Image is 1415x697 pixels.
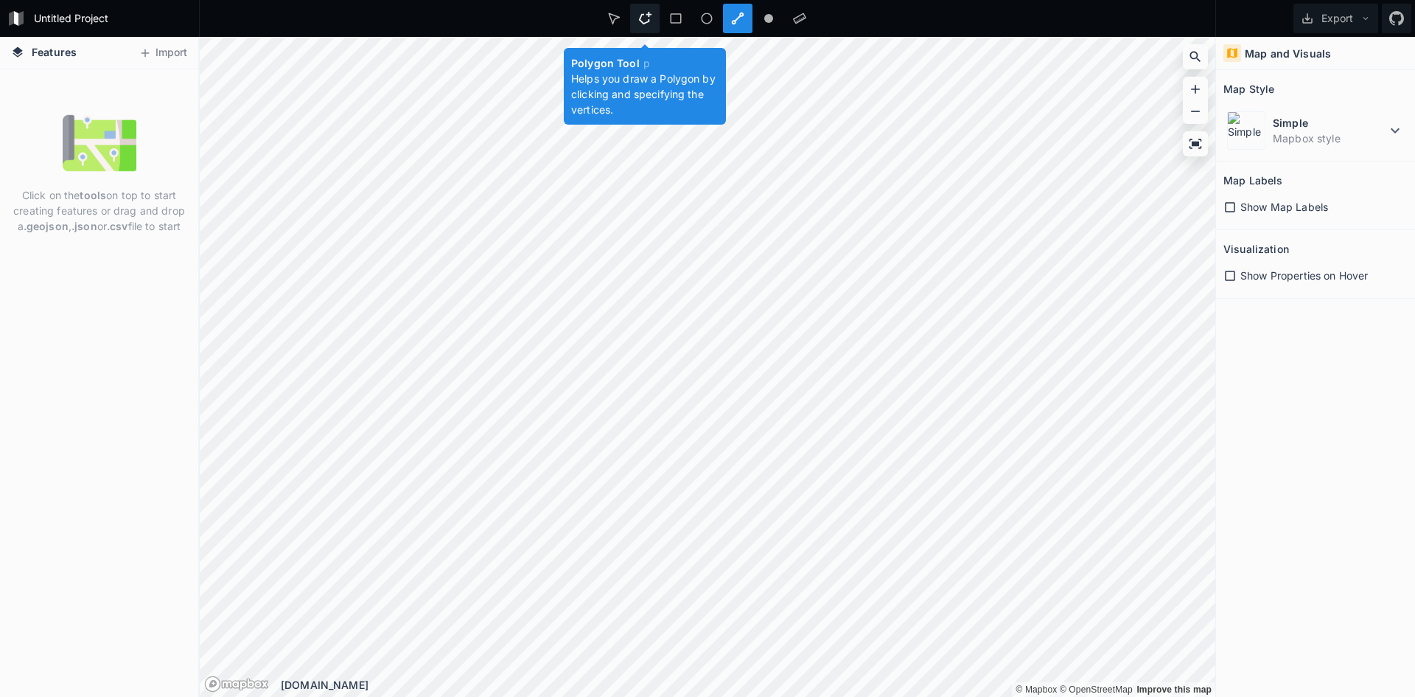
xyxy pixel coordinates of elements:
[1060,684,1133,695] a: OpenStreetMap
[281,677,1215,693] div: [DOMAIN_NAME]
[1016,684,1057,695] a: Mapbox
[80,189,106,201] strong: tools
[1136,684,1212,695] a: Map feedback
[71,220,97,232] strong: .json
[571,71,719,117] p: Helps you draw a Polygon by clicking and specifying the vertices.
[643,57,650,69] span: p
[1245,46,1331,61] h4: Map and Visuals
[11,187,187,234] p: Click on the on top to start creating features or drag and drop a , or file to start
[131,41,195,65] button: Import
[1223,77,1274,100] h2: Map Style
[1227,111,1265,150] img: Simple
[24,220,69,232] strong: .geojson
[1293,4,1378,33] button: Export
[1223,169,1282,192] h2: Map Labels
[1240,199,1328,215] span: Show Map Labels
[63,106,136,180] img: empty
[32,44,77,60] span: Features
[107,220,128,232] strong: .csv
[1273,131,1386,146] dd: Mapbox style
[1240,268,1368,283] span: Show Properties on Hover
[571,55,719,71] h4: Polygon Tool
[1223,237,1289,260] h2: Visualization
[1273,115,1386,131] dt: Simple
[204,676,269,693] a: Mapbox logo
